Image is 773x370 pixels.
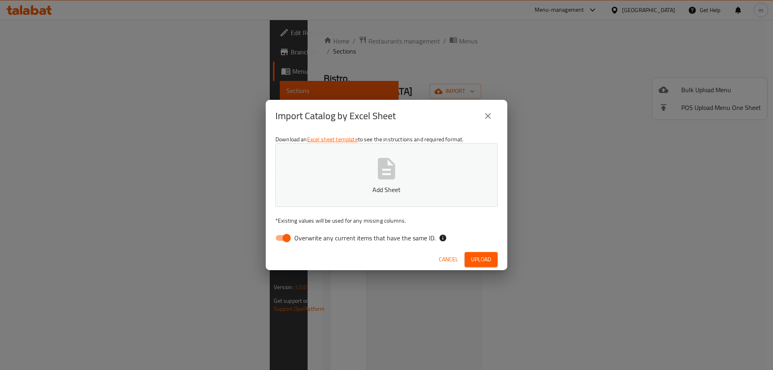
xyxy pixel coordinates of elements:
[439,234,447,242] svg: If the overwrite option isn't selected, then the items that match an existing ID will be ignored ...
[294,233,436,243] span: Overwrite any current items that have the same ID.
[288,185,485,194] p: Add Sheet
[275,110,396,122] h2: Import Catalog by Excel Sheet
[471,254,491,265] span: Upload
[275,217,498,225] p: Existing values will be used for any missing columns.
[436,252,461,267] button: Cancel
[478,106,498,126] button: close
[266,132,507,249] div: Download an to see the instructions and required format.
[275,143,498,207] button: Add Sheet
[439,254,458,265] span: Cancel
[465,252,498,267] button: Upload
[307,134,358,145] a: Excel sheet template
